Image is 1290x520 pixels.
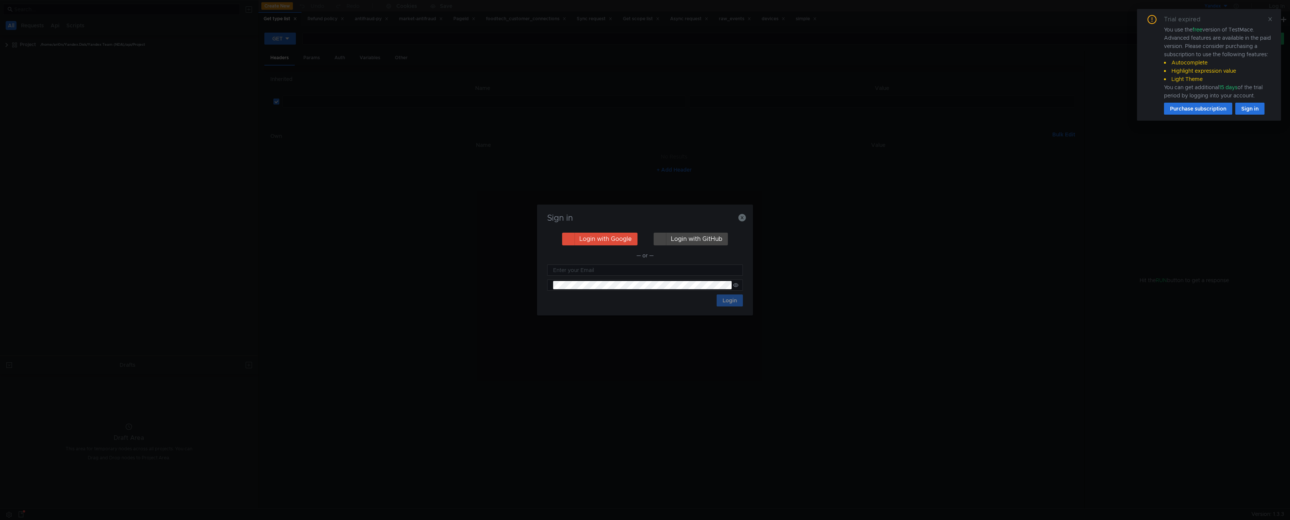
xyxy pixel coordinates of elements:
[1164,67,1272,75] li: Highlight expression value
[1235,103,1264,115] button: Sign in
[1164,103,1232,115] button: Purchase subscription
[547,251,743,260] div: — or —
[654,233,728,245] button: Login with GitHub
[1219,84,1237,91] span: 15 days
[1164,83,1272,100] div: You can get additional of the trial period by logging into your account.
[1164,75,1272,83] li: Light Theme
[1164,15,1209,24] div: Trial expired
[1192,26,1202,33] span: free
[553,266,738,274] input: Enter your Email
[1164,58,1272,67] li: Autocomplete
[546,214,744,223] h3: Sign in
[1164,25,1272,100] div: You use the version of TestMace. Advanced features are available in the paid version. Please cons...
[562,233,637,245] button: Login with Google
